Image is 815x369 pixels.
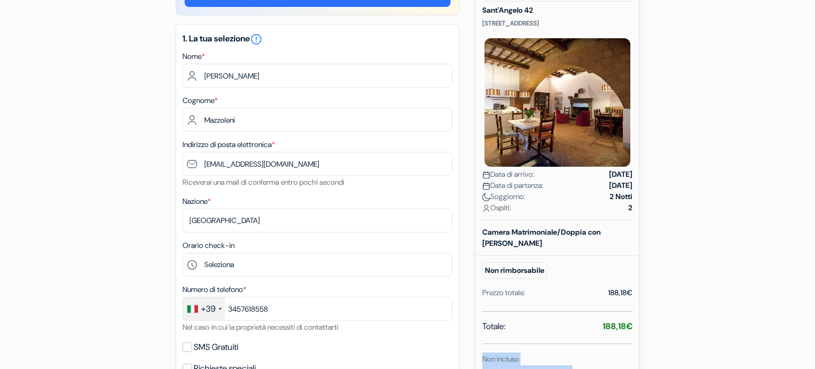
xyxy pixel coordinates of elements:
input: Inserisci il tuo indirizzo email [183,152,453,176]
span: Totale: [482,320,506,333]
strong: [DATE] [609,169,632,180]
input: Inserisci il cognome [183,108,453,132]
img: calendar.svg [482,171,490,179]
div: Prezzo totale: [482,287,525,298]
label: Indirizzo di posta elettronica [183,139,275,150]
strong: 188,18€ [603,321,632,332]
small: Riceverai una mail di conferma entro pochi secondi [183,177,344,187]
label: Orario check-in [183,240,235,251]
div: 188,18€ [608,287,632,298]
small: Non rimborsabile [482,262,547,279]
b: Camera Matrimoniale/Doppia con [PERSON_NAME] [482,227,601,248]
strong: 2 Notti [610,191,632,202]
img: user_icon.svg [482,204,490,212]
strong: 2 [628,202,632,213]
span: Data di partenza: [482,180,543,191]
i: error_outline [250,33,263,46]
label: Cognome [183,95,218,106]
input: Inserisci il nome [183,64,453,88]
strong: [DATE] [609,180,632,191]
input: 312 345 6789 [183,297,453,321]
div: +39 [201,303,215,315]
div: Italy (Italia): +39 [183,297,225,320]
label: SMS Gratuiti [194,340,238,355]
small: Nel caso in cui la proprietà necessiti di contattarti [183,322,339,332]
span: Ospiti: [482,202,511,213]
label: Nazione [183,196,211,207]
img: calendar.svg [482,182,490,190]
span: Data di arrivo: [482,169,534,180]
h5: 1. La tua selezione [183,33,453,46]
label: Nome [183,51,205,62]
img: moon.svg [482,193,490,201]
a: error_outline [250,33,263,44]
small: Non incluso [482,354,519,364]
label: Numero di telefono [183,284,246,295]
p: [STREET_ADDRESS] [482,19,632,28]
span: Soggiorno: [482,191,525,202]
h5: Sant'Angelo 42 [482,6,632,15]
